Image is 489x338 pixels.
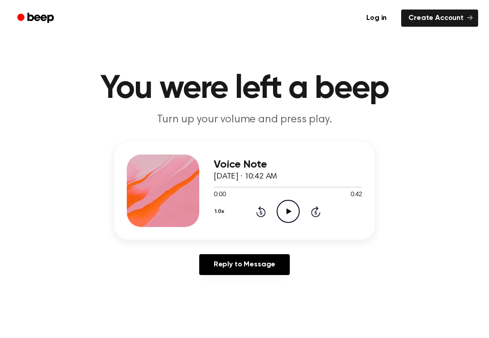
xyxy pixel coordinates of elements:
[401,10,478,27] a: Create Account
[350,190,362,200] span: 0:42
[13,72,476,105] h1: You were left a beep
[71,112,418,127] p: Turn up your volume and press play.
[11,10,62,27] a: Beep
[214,204,227,219] button: 1.0x
[214,190,225,200] span: 0:00
[214,173,277,181] span: [DATE] · 10:42 AM
[199,254,290,275] a: Reply to Message
[214,159,362,171] h3: Voice Note
[357,8,396,29] a: Log in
